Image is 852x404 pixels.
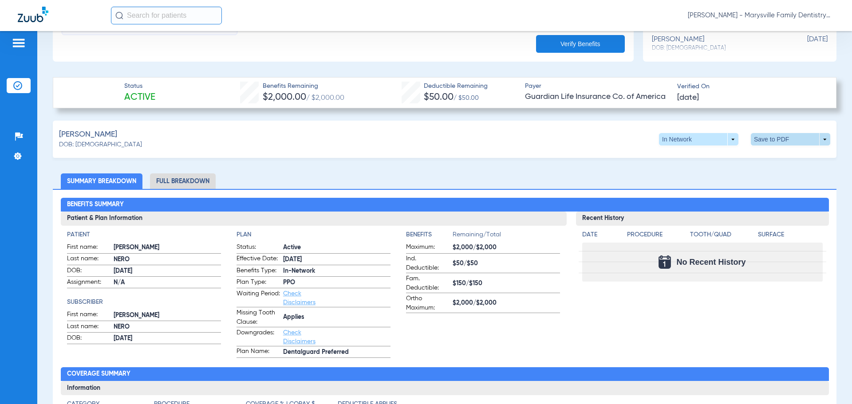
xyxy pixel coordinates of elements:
span: Active [283,243,390,252]
button: Verify Benefits [536,35,625,53]
button: In Network [659,133,738,145]
iframe: Chat Widget [808,361,852,404]
span: DOB: [DEMOGRAPHIC_DATA] [59,140,142,149]
h4: Date [582,230,619,239]
span: Maximum: [406,243,450,253]
span: [PERSON_NAME] - Marysville Family Dentistry [688,11,834,20]
span: Verified On [677,82,822,91]
h4: Plan [237,230,390,239]
span: $2,000/$2,000 [453,298,560,308]
app-breakdown-title: Date [582,230,619,243]
span: Ortho Maximum: [406,294,450,313]
span: NERO [114,322,221,332]
span: Effective Date: [237,254,280,265]
span: Waiting Period: [237,289,280,307]
span: N/A [114,278,221,287]
span: [DATE] [677,92,699,103]
img: Calendar [659,255,671,269]
span: DOB: [67,333,110,344]
h3: Information [61,381,829,395]
span: Benefits Remaining [263,82,344,91]
app-breakdown-title: Procedure [627,230,687,243]
span: Last name: [67,254,110,265]
h4: Subscriber [67,298,221,307]
span: In-Network [283,267,390,276]
app-breakdown-title: Surface [758,230,823,243]
span: Applies [283,313,390,322]
span: Deductible Remaining [424,82,488,91]
span: [PERSON_NAME] [114,311,221,320]
h3: Recent History [576,212,829,226]
img: Search Icon [115,12,123,20]
span: Downgrades: [237,328,280,346]
app-breakdown-title: Tooth/Quad [690,230,755,243]
span: Plan Name: [237,347,280,357]
span: / $2,000.00 [306,94,344,102]
span: Guardian Life Insurance Co. of America [525,91,670,102]
span: DOB: [67,266,110,277]
span: $50/$50 [453,259,560,268]
span: Fam. Deductible: [406,274,450,293]
span: Missing Tooth Clause: [237,308,280,327]
button: Save to PDF [751,133,830,145]
div: [PERSON_NAME] [652,35,783,52]
span: [PERSON_NAME] [59,129,117,140]
span: $2,000/$2,000 [453,243,560,252]
span: First name: [67,310,110,321]
span: Payer [525,82,670,91]
h2: Benefits Summary [61,198,829,212]
a: Check Disclaimers [283,329,316,345]
span: Assignment: [67,278,110,288]
h4: Benefits [406,230,453,239]
span: $2,000.00 [263,93,306,102]
span: [DATE] [114,334,221,343]
span: Status: [237,243,280,253]
h4: Surface [758,230,823,239]
span: [DATE] [783,35,828,52]
span: [DATE] [114,267,221,276]
span: First name: [67,243,110,253]
a: Check Disclaimers [283,290,316,306]
li: Full Breakdown [150,173,216,189]
span: Status [124,82,155,91]
span: / $50.00 [454,95,479,101]
img: hamburger-icon [12,38,26,48]
span: No Recent History [676,258,745,267]
span: $50.00 [424,93,454,102]
span: [DATE] [283,255,390,264]
input: Search for patients [111,7,222,24]
span: $150/$150 [453,279,560,288]
span: [PERSON_NAME] [114,243,221,252]
h4: Procedure [627,230,687,239]
h4: Patient [67,230,221,239]
span: NERO [114,255,221,264]
span: Dentalguard Preferred [283,348,390,357]
span: Plan Type: [237,278,280,288]
span: Remaining/Total [453,230,560,243]
span: Benefits Type: [237,266,280,277]
h3: Patient & Plan Information [61,212,567,226]
span: PPO [283,278,390,287]
img: Zuub Logo [18,7,48,22]
span: Last name: [67,322,110,333]
span: Active [124,91,155,104]
li: Summary Breakdown [61,173,142,189]
app-breakdown-title: Benefits [406,230,453,243]
h4: Tooth/Quad [690,230,755,239]
span: Ind. Deductible: [406,254,450,273]
h2: Coverage Summary [61,367,829,381]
